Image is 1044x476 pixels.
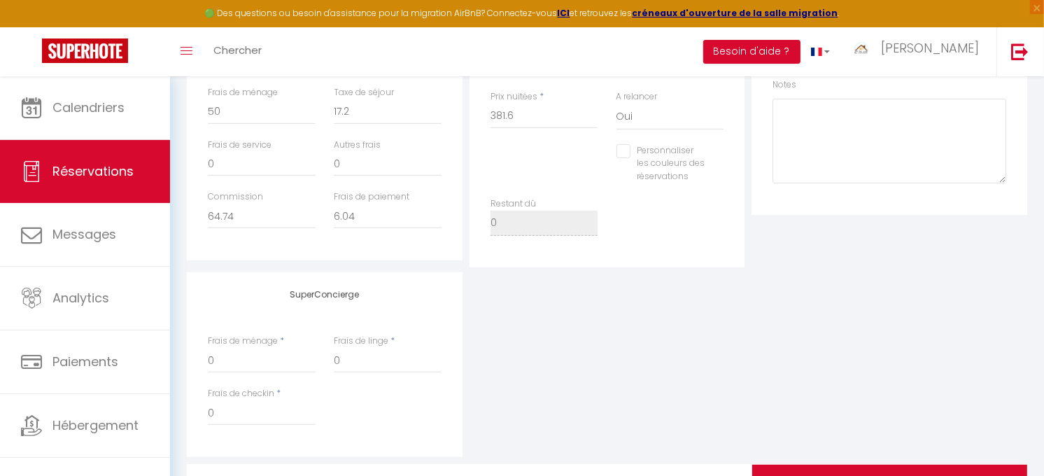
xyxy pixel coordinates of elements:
span: Messages [52,225,116,243]
span: Calendriers [52,99,125,116]
a: ICI [558,7,570,19]
img: ... [851,41,872,55]
label: Taxe de séjour [334,86,394,99]
button: Besoin d'aide ? [703,40,800,64]
img: Super Booking [42,38,128,63]
label: Frais de linge [334,335,388,348]
label: Frais de service [208,139,271,152]
img: logout [1011,43,1029,60]
button: Ouvrir le widget de chat LiveChat [11,6,53,48]
a: Chercher [203,27,272,76]
span: Analytics [52,289,109,307]
label: A relancer [616,90,658,104]
span: Paiements [52,353,118,370]
span: Hébergement [52,416,139,434]
label: Frais de checkin [208,387,274,400]
label: Frais de ménage [208,335,278,348]
label: Frais de ménage [208,86,278,99]
span: Chercher [213,43,262,57]
label: Frais de paiement [334,190,409,204]
label: Commission [208,190,263,204]
label: Prix nuitées [491,90,537,104]
span: [PERSON_NAME] [881,39,979,57]
h4: SuperConcierge [208,290,442,300]
iframe: Chat [985,413,1034,465]
label: Autres frais [334,139,381,152]
label: Restant dû [491,197,536,211]
label: Personnaliser les couleurs des réservations [630,144,707,184]
a: ... [PERSON_NAME] [840,27,996,76]
a: créneaux d'ouverture de la salle migration [633,7,838,19]
span: Réservations [52,162,134,180]
label: Notes [773,78,796,92]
